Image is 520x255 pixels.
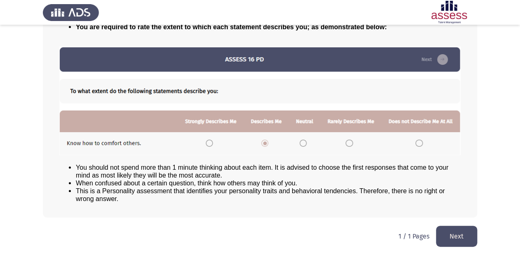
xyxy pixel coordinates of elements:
span: When confused about a certain question, think how others may think of you. [76,180,297,187]
span: You are required to rate the extent to which each statement describes you; as demonstrated below: [76,23,387,30]
button: load next page [436,226,477,247]
img: Assessment logo of ASSESS Employability - EBI [421,1,477,24]
span: You should not spend more than 1 minute thinking about each item. It is advised to choose the fir... [76,164,448,179]
span: This is a Personality assessment that identifies your personality traits and behavioral tendencie... [76,187,445,202]
p: 1 / 1 Pages [398,232,429,240]
img: Assess Talent Management logo [43,1,99,24]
